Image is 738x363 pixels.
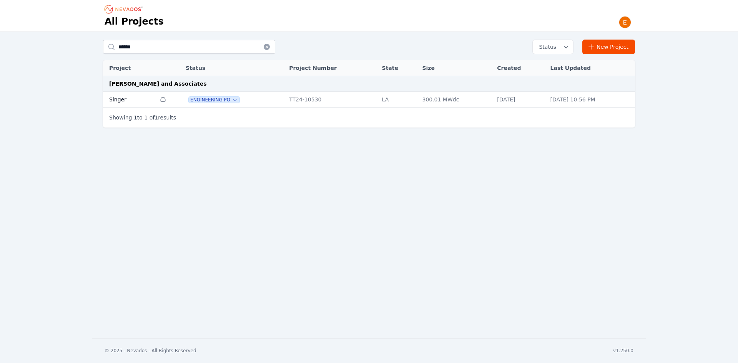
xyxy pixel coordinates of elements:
[103,92,156,108] td: Singer
[182,60,285,76] th: Status
[493,60,546,76] th: Created
[105,15,164,28] h1: All Projects
[105,3,145,15] nav: Breadcrumb
[109,114,176,121] p: Showing to of results
[619,16,631,28] img: Emily Walker
[378,60,419,76] th: State
[285,92,378,108] td: TT24-10530
[285,60,378,76] th: Project Number
[493,92,546,108] td: [DATE]
[155,114,158,121] span: 1
[613,348,633,354] div: v1.250.0
[547,92,635,108] td: [DATE] 10:56 PM
[189,97,239,103] button: Engineering PO
[103,60,156,76] th: Project
[144,114,148,121] span: 1
[418,92,493,108] td: 300.01 MWdc
[533,40,573,54] button: Status
[103,92,635,108] tr: SingerEngineering POTT24-10530LA300.01 MWdc[DATE][DATE] 10:56 PM
[378,92,419,108] td: LA
[547,60,635,76] th: Last Updated
[103,76,635,92] td: [PERSON_NAME] and Associates
[105,348,196,354] div: © 2025 - Nevados - All Rights Reserved
[536,43,556,51] span: Status
[134,114,137,121] span: 1
[582,40,635,54] a: New Project
[418,60,493,76] th: Size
